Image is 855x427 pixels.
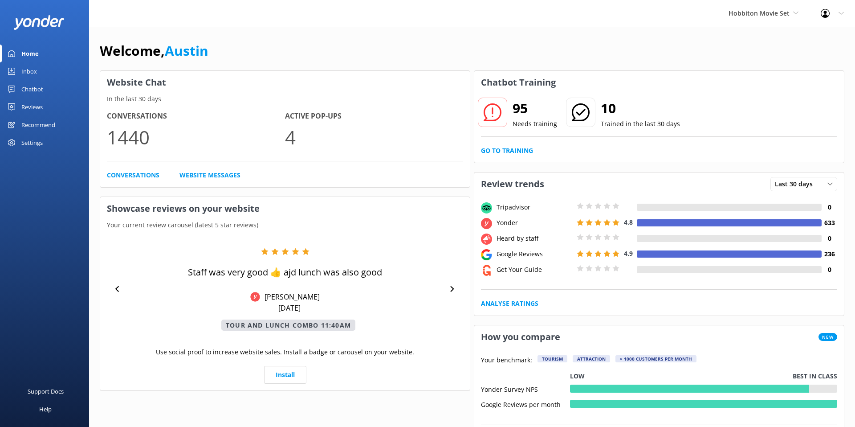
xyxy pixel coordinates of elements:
[21,62,37,80] div: Inbox
[285,122,463,152] p: 4
[264,366,306,384] a: Install
[28,382,64,400] div: Support Docs
[21,98,43,116] div: Reviews
[481,400,570,408] div: Google Reviews per month
[822,249,837,259] h4: 236
[494,265,574,275] div: Get Your Guide
[156,347,414,357] p: Use social proof to increase website sales. Install a badge or carousel on your website.
[494,249,574,259] div: Google Reviews
[481,385,570,393] div: Yonder Survey NPS
[165,41,208,60] a: Austin
[260,292,320,302] p: [PERSON_NAME]
[221,320,355,331] p: Tour and Lunch Combo 11:40am
[822,202,837,212] h4: 0
[573,355,610,362] div: Attraction
[513,98,557,119] h2: 95
[188,266,382,279] p: Staff was very good 👍 ajd lunch was also good
[494,202,574,212] div: Tripadvisor
[250,292,260,302] img: Yonder
[278,303,301,313] p: [DATE]
[107,122,285,152] p: 1440
[474,325,567,349] h3: How you compare
[624,218,633,226] span: 4.8
[107,111,285,122] h4: Conversations
[818,333,837,341] span: New
[39,400,52,418] div: Help
[729,9,790,17] span: Hobbiton Movie Set
[601,119,680,129] p: Trained in the last 30 days
[570,371,585,381] p: Low
[100,197,470,220] h3: Showcase reviews on your website
[107,170,159,180] a: Conversations
[481,146,533,156] a: Go to Training
[285,111,463,122] h4: Active Pop-ups
[494,218,574,228] div: Yonder
[13,15,65,30] img: yonder-white-logo.png
[494,234,574,243] div: Heard by staff
[822,265,837,275] h4: 0
[21,80,43,98] div: Chatbot
[615,355,696,362] div: > 1000 customers per month
[474,172,551,196] h3: Review trends
[100,40,208,62] h1: Welcome,
[481,355,532,366] p: Your benchmark:
[775,179,818,189] span: Last 30 days
[822,234,837,243] h4: 0
[601,98,680,119] h2: 10
[513,119,557,129] p: Needs training
[179,170,240,180] a: Website Messages
[481,299,538,308] a: Analyse Ratings
[100,220,470,230] p: Your current review carousel (latest 5 star reviews)
[21,116,55,134] div: Recommend
[537,355,567,362] div: Tourism
[100,71,470,94] h3: Website Chat
[822,218,837,228] h4: 633
[793,371,837,381] p: Best in class
[624,249,633,258] span: 4.9
[21,45,39,62] div: Home
[21,134,43,152] div: Settings
[474,71,562,94] h3: Chatbot Training
[100,94,470,104] p: In the last 30 days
